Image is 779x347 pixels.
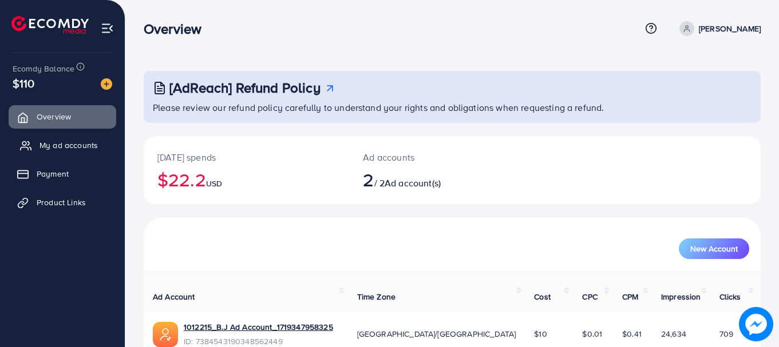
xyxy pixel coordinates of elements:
[37,111,71,122] span: Overview
[206,178,222,189] span: USD
[582,328,602,340] span: $0.01
[622,328,642,340] span: $0.41
[690,245,738,253] span: New Account
[661,291,701,302] span: Impression
[184,336,333,347] span: ID: 7384543190348562449
[385,177,441,189] span: Ad account(s)
[363,169,490,190] h2: / 2
[622,291,638,302] span: CPM
[13,63,74,74] span: Ecomdy Balance
[9,162,116,185] a: Payment
[363,150,490,164] p: Ad accounts
[37,197,86,208] span: Product Links
[9,191,116,214] a: Product Links
[184,321,333,333] a: 1012215_B.J Ad Account_1719347958325
[11,16,89,34] img: logo
[661,328,686,340] span: 24,634
[101,78,112,90] img: image
[157,169,335,190] h2: $22.2
[101,22,114,35] img: menu
[719,291,741,302] span: Clicks
[153,291,195,302] span: Ad Account
[157,150,335,164] p: [DATE] spends
[679,238,749,259] button: New Account
[37,168,69,180] span: Payment
[739,307,773,341] img: image
[357,291,396,302] span: Time Zone
[719,328,733,340] span: 709
[675,21,761,36] a: [PERSON_NAME]
[13,75,35,91] span: $110
[363,166,374,193] span: 2
[534,291,551,302] span: Cost
[153,101,754,114] p: Please review our refund policy carefully to understand your rights and obligations when requesti...
[169,79,321,96] h3: [AdReach] Refund Policy
[9,134,116,157] a: My ad accounts
[144,21,211,37] h3: Overview
[39,139,98,151] span: My ad accounts
[357,328,516,340] span: [GEOGRAPHIC_DATA]/[GEOGRAPHIC_DATA]
[699,22,761,35] p: [PERSON_NAME]
[153,322,178,347] img: ic-ads-acc.e4c84228.svg
[9,105,116,128] a: Overview
[534,328,547,340] span: $10
[582,291,597,302] span: CPC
